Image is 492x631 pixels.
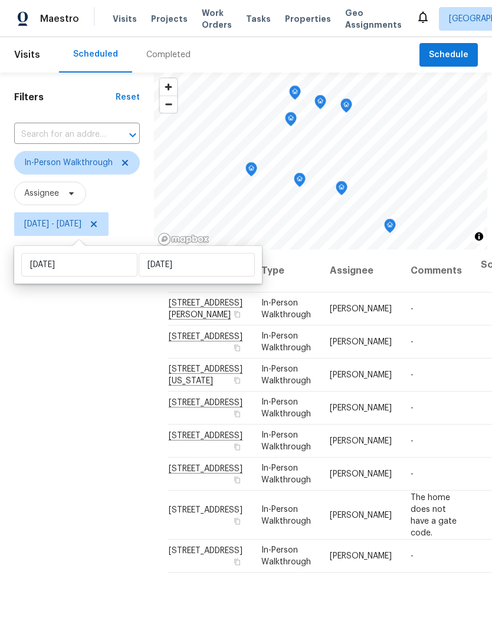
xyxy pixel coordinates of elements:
[314,95,326,113] div: Map marker
[232,309,242,320] button: Copy Address
[429,48,468,63] span: Schedule
[320,249,401,293] th: Assignee
[472,229,486,244] button: Toggle attribution
[116,91,140,103] div: Reset
[232,475,242,485] button: Copy Address
[294,173,306,191] div: Map marker
[261,332,311,352] span: In-Person Walkthrough
[289,86,301,104] div: Map marker
[261,365,311,385] span: In-Person Walkthrough
[411,552,414,560] span: -
[160,78,177,96] button: Zoom in
[330,371,392,379] span: [PERSON_NAME]
[139,253,255,277] input: End date
[285,13,331,25] span: Properties
[411,470,414,478] span: -
[160,96,177,113] span: Zoom out
[113,13,137,25] span: Visits
[169,505,242,514] span: [STREET_ADDRESS]
[330,404,392,412] span: [PERSON_NAME]
[261,505,311,525] span: In-Person Walkthrough
[232,375,242,386] button: Copy Address
[160,96,177,113] button: Zoom out
[202,7,232,31] span: Work Orders
[14,42,40,68] span: Visits
[411,404,414,412] span: -
[330,305,392,313] span: [PERSON_NAME]
[340,98,352,117] div: Map marker
[246,15,271,23] span: Tasks
[14,126,107,144] input: Search for an address...
[330,470,392,478] span: [PERSON_NAME]
[232,442,242,452] button: Copy Address
[252,249,320,293] th: Type
[330,511,392,519] span: [PERSON_NAME]
[24,188,59,199] span: Assignee
[261,299,311,319] span: In-Person Walkthrough
[232,557,242,567] button: Copy Address
[419,43,478,67] button: Schedule
[411,493,457,537] span: The home does not have a gate code.
[261,398,311,418] span: In-Person Walkthrough
[14,91,116,103] h1: Filters
[24,218,81,230] span: [DATE] - [DATE]
[411,305,414,313] span: -
[384,219,396,237] div: Map marker
[330,437,392,445] span: [PERSON_NAME]
[401,249,471,293] th: Comments
[411,338,414,346] span: -
[40,13,79,25] span: Maestro
[330,552,392,560] span: [PERSON_NAME]
[154,73,487,249] canvas: Map
[261,431,311,451] span: In-Person Walkthrough
[151,13,188,25] span: Projects
[124,127,141,143] button: Open
[261,464,311,484] span: In-Person Walkthrough
[24,157,113,169] span: In-Person Walkthrough
[146,49,191,61] div: Completed
[336,181,347,199] div: Map marker
[411,371,414,379] span: -
[232,409,242,419] button: Copy Address
[475,230,483,243] span: Toggle attribution
[232,515,242,526] button: Copy Address
[21,253,137,277] input: Start date
[73,48,118,60] div: Scheduled
[285,112,297,130] div: Map marker
[169,547,242,555] span: [STREET_ADDRESS]
[232,343,242,353] button: Copy Address
[345,7,402,31] span: Geo Assignments
[261,546,311,566] span: In-Person Walkthrough
[245,162,257,180] div: Map marker
[158,232,209,246] a: Mapbox homepage
[330,338,392,346] span: [PERSON_NAME]
[411,437,414,445] span: -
